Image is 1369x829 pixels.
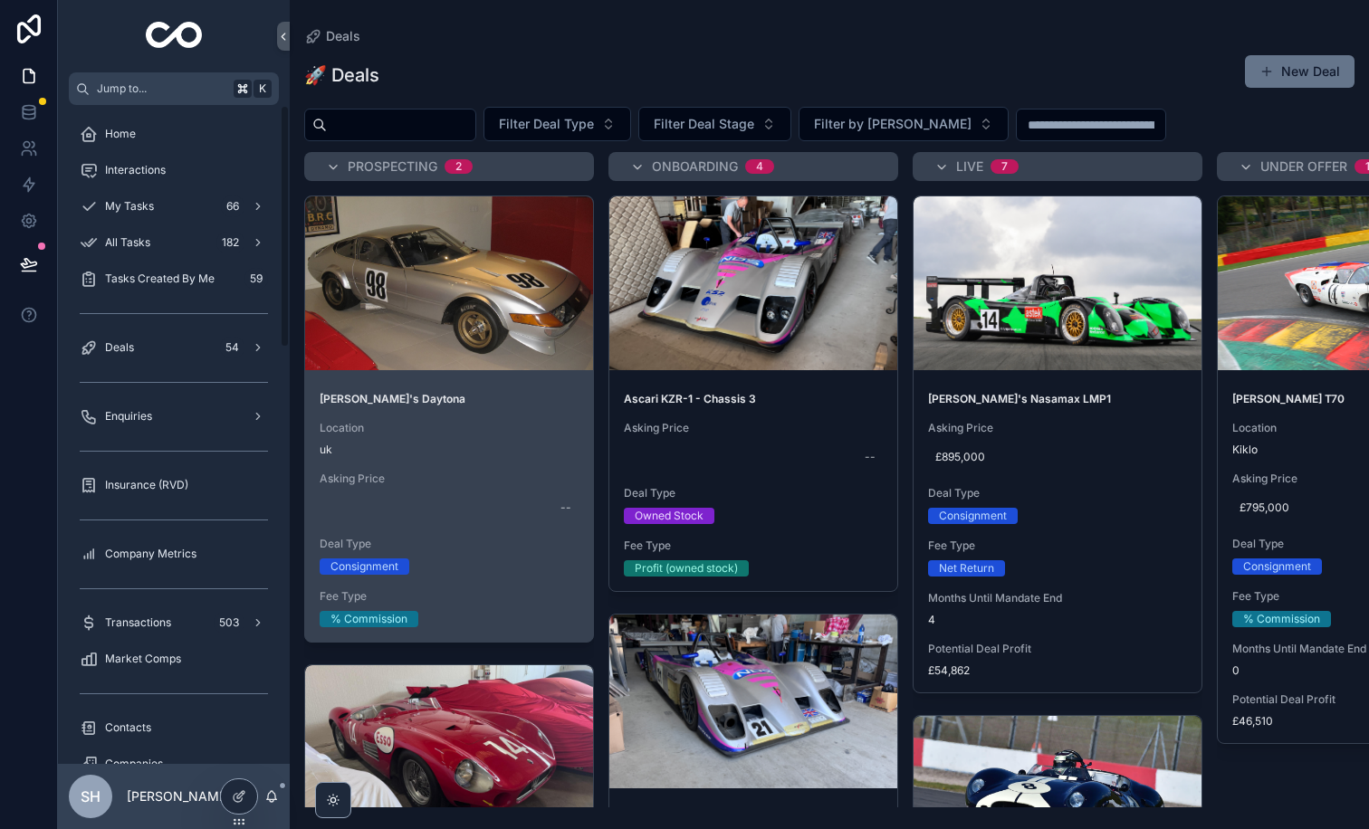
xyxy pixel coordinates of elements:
span: Filter Deal Stage [654,115,754,133]
span: Months Until Mandate End [928,591,1187,605]
span: Deals [326,27,360,45]
span: Onboarding [652,157,738,176]
a: Deals54 [69,331,279,364]
span: Deals [105,340,134,355]
span: All Tasks [105,235,150,250]
span: Transactions [105,615,171,630]
span: 4 [928,613,1187,627]
div: 182 [216,232,244,253]
p: [PERSON_NAME] [127,787,231,805]
a: All Tasks182 [69,226,279,259]
span: Under Offer [1260,157,1347,176]
span: Live [956,157,983,176]
div: Consignment [330,558,398,575]
span: Filter by [PERSON_NAME] [814,115,972,133]
button: Select Button [799,107,1009,141]
a: Ascari KZR-1 - Chassis 3Asking Price--Deal TypeOwned StockFee TypeProfit (owned stock) [608,195,898,592]
div: 59 [244,268,268,290]
div: 66 [221,195,244,217]
span: Market Comps [105,652,181,666]
div: 2 [455,159,462,174]
div: scrollable content [58,105,290,764]
span: £895,000 [935,450,1180,464]
div: IMG_1252.JPG [609,615,897,788]
button: New Deal [1245,55,1355,88]
span: Fee Type [624,538,883,553]
div: 503 [214,612,244,634]
span: Insurance (RVD) [105,478,188,492]
span: Deal Type [624,486,883,500]
span: Enquiries [105,409,152,424]
div: Consignment [1243,558,1311,575]
span: Fee Type [928,538,1187,553]
span: Companies [105,757,163,771]
div: 4 [756,159,763,174]
span: Potential Deal Profit [928,642,1187,656]
a: Deals [304,27,360,45]
span: Interactions [105,163,166,177]
div: % Commission [330,611,407,627]
div: Net Return [939,560,994,576]
a: Tasks Created By Me59 [69,262,279,295]
a: [PERSON_NAME]'s Nasamax LMP1Asking Price£895,000Deal TypeConsignmentFee TypeNet ReturnMonths Unti... [913,195,1202,693]
span: Asking Price [624,421,883,435]
a: Home [69,118,279,150]
a: Market Comps [69,643,279,675]
div: Owned Stock [635,508,704,524]
span: Fee Type [320,589,579,604]
div: 514248697_24110362781921714_9217131418909152432_n.jpg [305,196,593,370]
span: Deal Type [320,537,579,551]
a: Company Metrics [69,538,279,570]
strong: [PERSON_NAME]'s Daytona [320,392,465,405]
a: Interactions [69,154,279,186]
div: % Commission [1243,611,1320,627]
div: Screenshot-2025-04-04-at-15.21.33.png [914,196,1201,370]
span: £54,862 [928,663,1187,678]
span: Asking Price [320,472,579,486]
a: Insurance (RVD) [69,469,279,501]
a: Transactions503 [69,606,279,639]
span: Location [320,421,579,435]
strong: [PERSON_NAME] T70 [1232,392,1345,405]
button: Select Button [483,107,631,141]
a: Contacts [69,711,279,744]
span: Prospecting [348,157,437,176]
span: SH [81,786,101,807]
div: IMG_1331.JPG [609,196,897,370]
span: Jump to... [97,81,226,96]
div: -- [560,500,571,515]
a: Enquiries [69,400,279,433]
span: Home [105,127,136,141]
span: Company Metrics [105,547,196,561]
img: App logo [146,22,203,51]
span: K [255,81,270,96]
a: My Tasks66 [69,190,279,223]
span: Deal Type [928,486,1187,500]
button: Jump to...K [69,72,279,105]
span: Asking Price [928,421,1187,435]
a: Companies [69,748,279,780]
strong: [PERSON_NAME]'s Nasamax LMP1 [928,392,1111,405]
div: Profit (owned stock) [635,560,738,576]
div: -- [865,450,876,464]
a: [PERSON_NAME]'s DaytonaLocationukAsking Price--Deal TypeConsignmentFee Type% Commission [304,195,594,643]
button: Select Button [638,107,791,141]
span: Filter Deal Type [499,115,594,133]
h1: 🚀 Deals [304,62,379,88]
span: Contacts [105,720,151,735]
span: Tasks Created By Me [105,272,215,286]
span: uk [320,443,579,457]
div: 54 [220,337,244,358]
div: Consignment [939,508,1007,524]
span: My Tasks [105,199,154,214]
strong: Ascari KZR-1 - Chassis 3 [624,392,756,405]
div: 7 [1001,159,1008,174]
